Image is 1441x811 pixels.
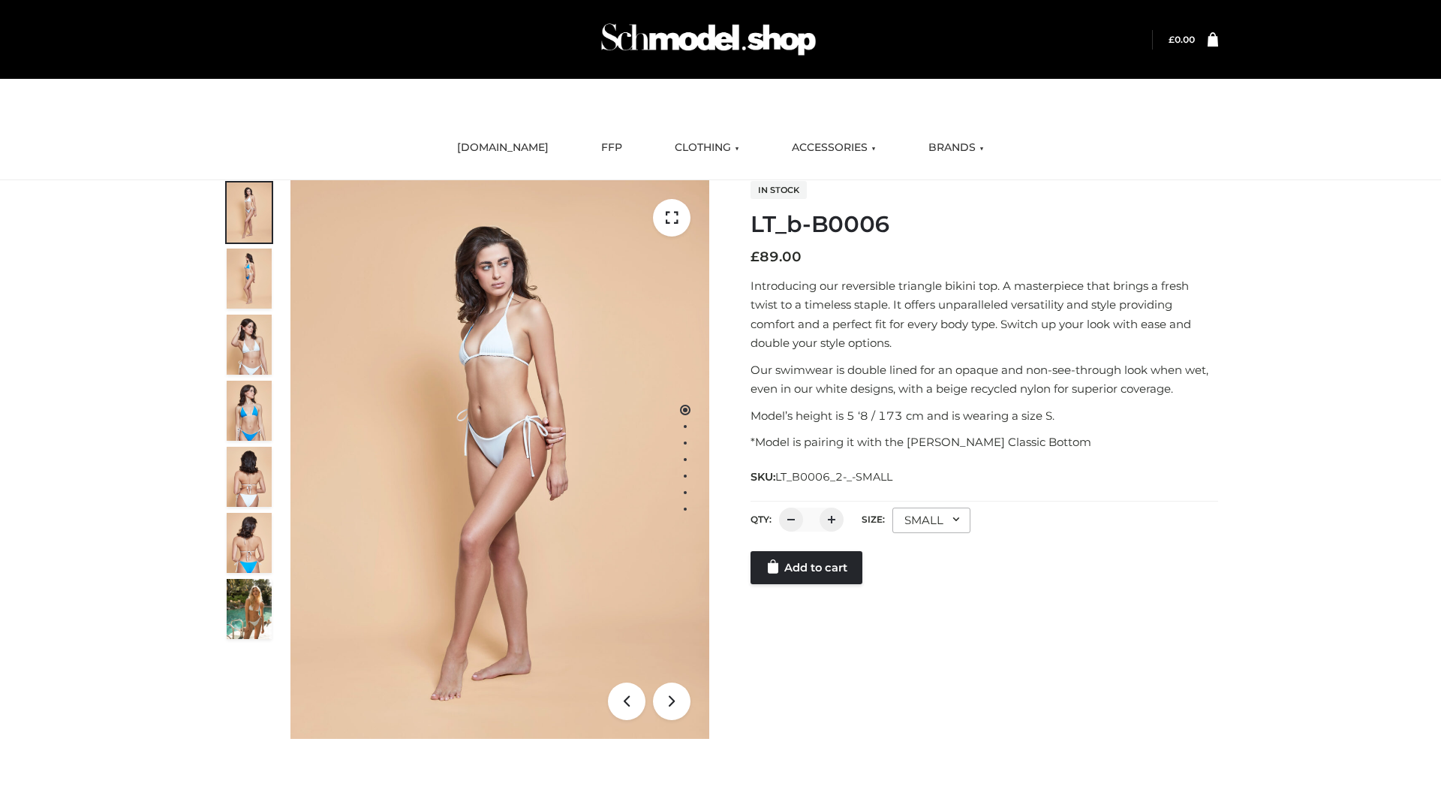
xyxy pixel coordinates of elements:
bdi: 89.00 [751,249,802,265]
span: In stock [751,181,807,199]
a: CLOTHING [663,131,751,164]
a: ACCESSORIES [781,131,887,164]
img: ArielClassicBikiniTop_CloudNine_AzureSky_OW114ECO_4-scaled.jpg [227,381,272,441]
span: SKU: [751,468,894,486]
bdi: 0.00 [1169,34,1195,45]
img: Schmodel Admin 964 [596,10,821,69]
p: *Model is pairing it with the [PERSON_NAME] Classic Bottom [751,433,1218,452]
a: Add to cart [751,551,862,584]
img: ArielClassicBikiniTop_CloudNine_AzureSky_OW114ECO_7-scaled.jpg [227,447,272,507]
img: ArielClassicBikiniTop_CloudNine_AzureSky_OW114ECO_1 [290,180,709,739]
div: SMALL [892,508,970,533]
img: ArielClassicBikiniTop_CloudNine_AzureSky_OW114ECO_3-scaled.jpg [227,315,272,375]
img: Arieltop_CloudNine_AzureSky2.jpg [227,579,272,639]
p: Our swimwear is double lined for an opaque and non-see-through look when wet, even in our white d... [751,360,1218,399]
a: [DOMAIN_NAME] [446,131,560,164]
a: £0.00 [1169,34,1195,45]
span: LT_B0006_2-_-SMALL [775,470,892,484]
span: £ [751,249,760,265]
img: ArielClassicBikiniTop_CloudNine_AzureSky_OW114ECO_2-scaled.jpg [227,249,272,309]
label: Size: [862,514,885,525]
p: Model’s height is 5 ‘8 / 173 cm and is wearing a size S. [751,406,1218,426]
label: QTY: [751,514,772,525]
img: ArielClassicBikiniTop_CloudNine_AzureSky_OW114ECO_1-scaled.jpg [227,182,272,243]
p: Introducing our reversible triangle bikini top. A masterpiece that brings a fresh twist to a time... [751,276,1218,353]
img: ArielClassicBikiniTop_CloudNine_AzureSky_OW114ECO_8-scaled.jpg [227,513,272,573]
a: FFP [590,131,633,164]
span: £ [1169,34,1175,45]
h1: LT_b-B0006 [751,211,1218,238]
a: BRANDS [917,131,995,164]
